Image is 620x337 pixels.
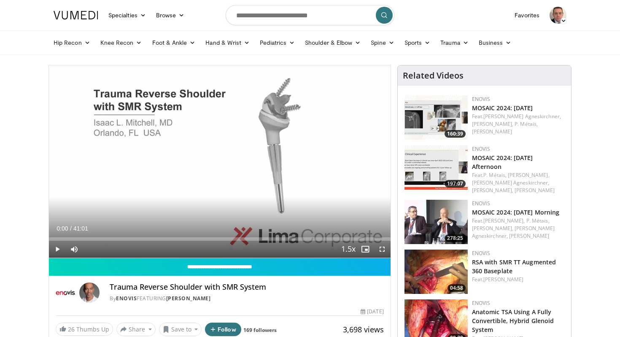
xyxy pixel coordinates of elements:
button: Play [49,241,66,258]
div: Progress Bar [49,237,391,241]
span: 04:58 [447,284,466,292]
a: [PERSON_NAME] Agneskirchner, [472,179,550,186]
a: [PERSON_NAME] Agneskirchner, [472,225,555,239]
a: [PERSON_NAME] [166,295,211,302]
div: Feat. [472,276,564,283]
a: MOSAIC 2024: [DATE] Morning [472,208,560,216]
a: 04:58 [404,250,468,294]
img: 231f7356-6f30-4db6-9706-d4150743ceaf.150x105_q85_crop-smart_upscale.jpg [404,95,468,140]
div: Feat. [472,217,564,240]
a: Trauma [435,34,474,51]
button: Follow [205,323,241,336]
a: Enovis [472,200,490,207]
button: Save to [159,323,202,336]
button: Enable picture-in-picture mode [357,241,374,258]
a: Hip Recon [49,34,95,51]
a: Browse [151,7,190,24]
a: Spine [366,34,399,51]
span: 26 [68,325,75,333]
img: Enovis [56,283,76,303]
a: P. Métais, [526,217,550,224]
a: [PERSON_NAME], [483,217,525,224]
span: 0:00 [57,225,68,232]
a: Enovis [472,145,490,152]
a: MOSAIC 2024: [DATE] [472,104,533,112]
img: 5461eadd-f547-40e8-b3ef-9b1f03cde6d9.150x105_q85_crop-smart_upscale.jpg [404,200,468,244]
a: [PERSON_NAME], [472,187,513,194]
a: Enovis [472,250,490,257]
span: 41:01 [73,225,88,232]
img: Avatar [550,7,566,24]
span: 160:39 [445,130,466,138]
a: 160:39 [404,95,468,140]
a: Anatomic TSA Using A Fully Convertible, Hybrid Glenoid System [472,308,554,334]
a: Shoulder & Elbow [300,34,366,51]
a: [PERSON_NAME], [508,171,549,179]
a: Enovis [472,299,490,307]
div: Feat. [472,171,564,194]
a: MOSAIC 2024: [DATE] Afternoon [472,154,533,171]
h4: Related Videos [403,71,464,81]
a: RSA with SMR TT Augmented 360 Baseplate [472,258,556,275]
button: Mute [66,241,83,258]
button: Playback Rate [340,241,357,258]
a: Enovis [472,95,490,103]
span: 197:07 [445,180,466,188]
a: Pediatrics [255,34,300,51]
a: 197:07 [404,145,468,190]
a: Knee Recon [95,34,147,51]
a: Favorites [509,7,545,24]
h4: Trauma Reverse Shoulder with SMR System [110,283,384,292]
input: Search topics, interventions [226,5,394,25]
a: Enovis [116,295,137,302]
button: Share [116,323,156,336]
a: P. Métais, [515,120,538,128]
img: ab2533bc-3f62-42da-b4f5-abec086ce4de.150x105_q85_crop-smart_upscale.jpg [404,145,468,190]
a: Hand & Wrist [200,34,255,51]
a: Sports [399,34,436,51]
a: Business [474,34,517,51]
div: Feat. [472,113,564,136]
span: / [70,225,72,232]
a: [PERSON_NAME] [509,232,549,239]
a: 26 Thumbs Up [56,323,113,336]
div: [DATE] [361,308,383,315]
span: 3,698 views [343,324,384,334]
a: Specialties [103,7,151,24]
img: Avatar [79,283,100,303]
a: [PERSON_NAME] [515,187,555,194]
a: [PERSON_NAME], [472,225,513,232]
a: 169 followers [243,326,277,334]
span: 278:25 [445,234,466,242]
div: By FEATURING [110,295,384,302]
a: 278:25 [404,200,468,244]
video-js: Video Player [49,65,391,258]
button: Fullscreen [374,241,391,258]
a: [PERSON_NAME] [472,128,512,135]
a: Foot & Ankle [147,34,201,51]
img: VuMedi Logo [54,11,98,19]
a: P. Métais, [483,171,507,179]
img: ebdabccb-e285-4967-9f6e-9aec9f637810.150x105_q85_crop-smart_upscale.jpg [404,250,468,294]
a: [PERSON_NAME] Agneskirchner, [483,113,561,120]
a: [PERSON_NAME], [472,120,513,128]
a: [PERSON_NAME] [483,276,523,283]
